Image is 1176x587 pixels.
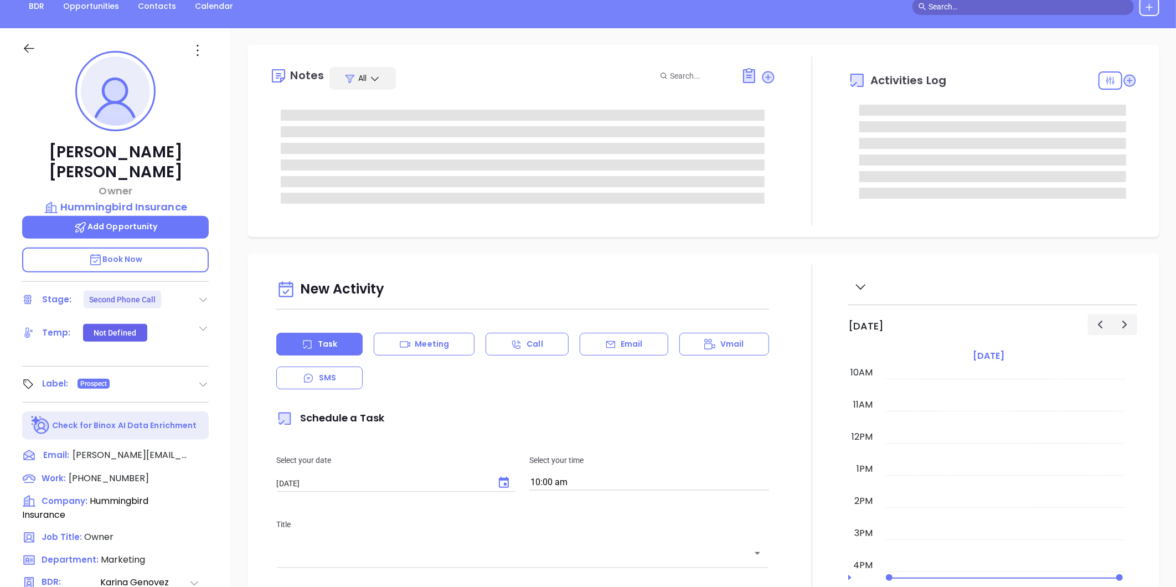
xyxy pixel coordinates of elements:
p: Task [318,338,337,350]
div: Temp: [42,325,71,341]
p: Email [621,338,643,350]
span: Activities Log [870,75,946,86]
p: Call [527,338,543,350]
input: Search... [670,70,729,82]
div: 10am [848,366,875,379]
button: Previous day [1088,314,1113,334]
div: 12pm [849,430,875,444]
p: Select your date [276,454,516,466]
div: Second Phone Call [89,291,156,308]
h2: [DATE] [848,320,884,332]
p: Check for Binox AI Data Enrichment [52,420,197,431]
div: 2pm [852,495,875,508]
p: Title [276,518,769,531]
p: Owner [22,183,209,198]
div: 11am [851,398,875,411]
input: Search… [929,1,1128,13]
div: Not Defined [94,324,136,342]
p: Meeting [415,338,449,350]
p: Select your time [529,454,769,466]
span: Department: [42,554,99,565]
div: 1pm [854,462,875,476]
div: New Activity [276,276,769,304]
img: Ai-Enrich-DaqCidB-.svg [31,416,50,435]
p: SMS [319,372,336,384]
span: Job Title: [42,531,82,543]
span: Prospect [80,378,107,390]
span: Company: [42,495,87,507]
div: Label: [42,375,69,392]
span: Marketing [101,553,145,566]
div: Stage: [42,291,72,308]
span: Schedule a Task [276,411,384,425]
a: [DATE] [971,348,1007,364]
span: [PERSON_NAME][EMAIL_ADDRESS][DOMAIN_NAME] [73,449,189,462]
p: Vmail [720,338,744,350]
div: 4pm [851,559,875,572]
input: MM/DD/YYYY [276,478,488,489]
button: Open [750,545,765,561]
span: Owner [84,531,114,543]
span: Hummingbird Insurance [22,495,148,521]
span: search [919,3,926,11]
span: Work: [42,472,66,484]
span: [PHONE_NUMBER] [69,472,149,485]
span: Book Now [89,254,143,265]
div: Notes [290,70,324,81]
button: Choose date, selected date is Sep 19, 2025 [493,472,515,494]
img: profile-user [81,56,150,126]
a: Hummingbird Insurance [22,199,209,215]
span: Add Opportunity [74,221,158,232]
span: Email: [43,449,69,463]
p: [PERSON_NAME] [PERSON_NAME] [22,142,209,182]
button: Next day [1112,314,1137,334]
span: All [358,73,367,84]
div: 3pm [852,527,875,540]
